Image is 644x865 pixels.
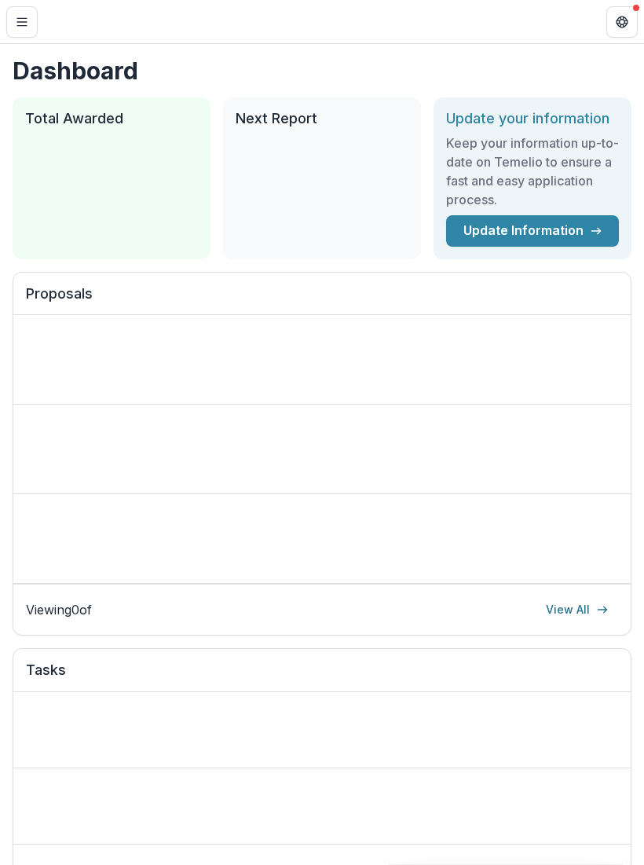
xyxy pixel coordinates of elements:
a: Update Information [446,215,619,247]
button: Get Help [606,6,638,38]
h2: Update your information [446,110,619,127]
p: Viewing 0 of [26,600,92,619]
h2: Next Report [236,110,408,127]
h2: Total Awarded [25,110,198,127]
a: View All [536,597,618,622]
h2: Tasks [26,662,618,691]
h3: Keep your information up-to-date on Temelio to ensure a fast and easy application process. [446,134,619,209]
h2: Proposals [26,285,618,315]
h1: Dashboard [13,57,631,85]
button: Toggle Menu [6,6,38,38]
